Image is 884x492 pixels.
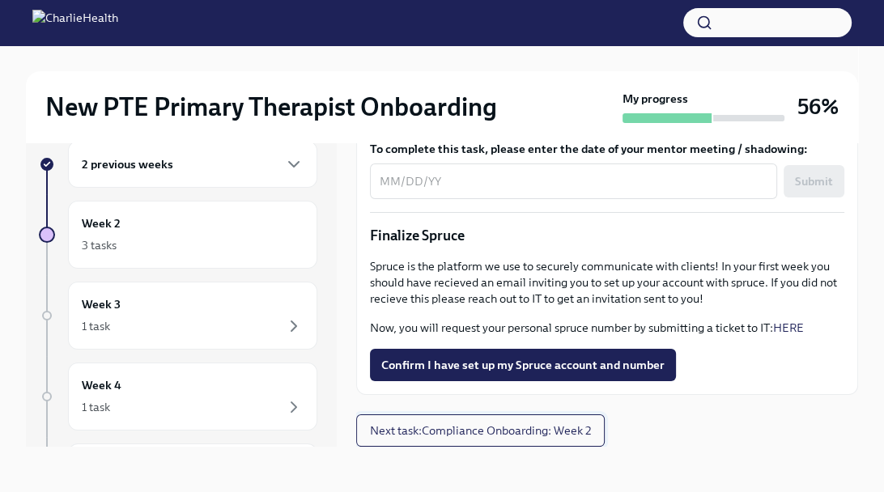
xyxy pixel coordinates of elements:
button: Next task:Compliance Onboarding: Week 2 [356,414,605,447]
span: Next task : Compliance Onboarding: Week 2 [370,422,591,439]
img: CharlieHealth [32,10,118,36]
p: Finalize Spruce [370,226,844,245]
a: Week 41 task [39,363,317,430]
strong: My progress [623,91,688,107]
h6: Week 2 [82,214,121,232]
h2: New PTE Primary Therapist Onboarding [45,91,497,123]
a: Week 23 tasks [39,201,317,269]
div: 1 task [82,318,110,334]
button: Confirm I have set up my Spruce account and number [370,349,676,381]
h6: Week 3 [82,295,121,313]
span: Confirm I have set up my Spruce account and number [381,357,665,373]
div: 2 previous weeks [68,141,317,188]
p: Spruce is the platform we use to securely communicate with clients! In your first week you should... [370,258,844,307]
h6: 2 previous weeks [82,155,173,173]
div: 3 tasks [82,237,117,253]
div: 1 task [82,399,110,415]
a: Week 31 task [39,282,317,350]
a: HERE [773,320,804,335]
h3: 56% [797,92,839,121]
label: To complete this task, please enter the date of your mentor meeting / shadowing: [370,141,844,157]
h6: Week 4 [82,376,121,394]
p: Now, you will request your personal spruce number by submitting a ticket to IT: [370,320,844,336]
